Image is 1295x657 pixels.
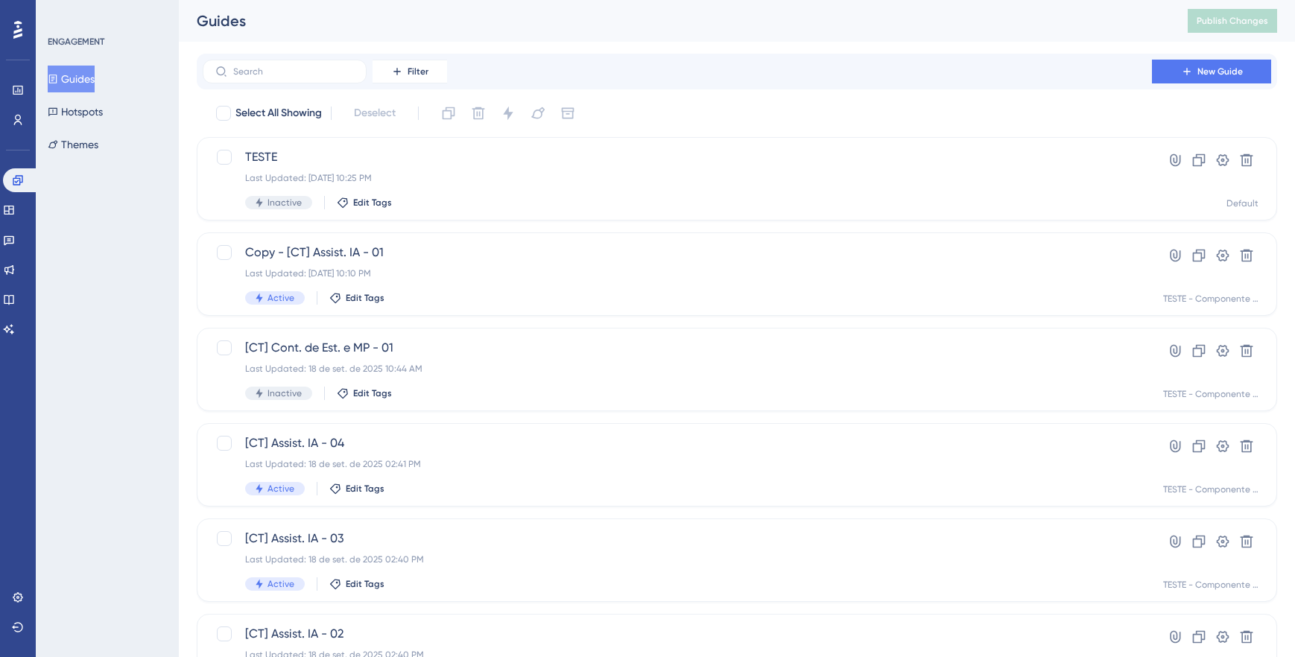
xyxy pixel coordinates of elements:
[245,530,1109,547] span: [CT] Assist. IA - 03
[408,66,428,77] span: Filter
[1163,579,1258,591] div: TESTE - Componente Trilhas
[354,104,396,122] span: Deselect
[245,267,1109,279] div: Last Updated: [DATE] 10:10 PM
[1197,66,1243,77] span: New Guide
[353,387,392,399] span: Edit Tags
[245,363,1109,375] div: Last Updated: 18 de set. de 2025 10:44 AM
[267,387,302,399] span: Inactive
[1163,483,1258,495] div: TESTE - Componente Trilhas
[245,339,1109,357] span: [CT] Cont. de Est. e MP - 01
[267,197,302,209] span: Inactive
[1163,388,1258,400] div: TESTE - Componente Trilhas
[245,625,1109,643] span: [CT] Assist. IA - 02
[267,292,294,304] span: Active
[329,578,384,590] button: Edit Tags
[1197,15,1268,27] span: Publish Changes
[1152,60,1271,83] button: New Guide
[245,458,1109,470] div: Last Updated: 18 de set. de 2025 02:41 PM
[245,172,1109,184] div: Last Updated: [DATE] 10:25 PM
[353,197,392,209] span: Edit Tags
[245,244,1109,261] span: Copy - [CT] Assist. IA - 01
[1226,197,1258,209] div: Default
[341,100,409,127] button: Deselect
[245,434,1109,452] span: [CT] Assist. IA - 04
[346,483,384,495] span: Edit Tags
[329,292,384,304] button: Edit Tags
[267,578,294,590] span: Active
[235,104,322,122] span: Select All Showing
[48,66,95,92] button: Guides
[337,197,392,209] button: Edit Tags
[48,98,103,125] button: Hotspots
[346,578,384,590] span: Edit Tags
[346,292,384,304] span: Edit Tags
[1163,293,1258,305] div: TESTE - Componente Trilhas 02
[48,36,104,48] div: ENGAGEMENT
[245,148,1109,166] span: TESTE
[197,10,1150,31] div: Guides
[1188,9,1277,33] button: Publish Changes
[337,387,392,399] button: Edit Tags
[267,483,294,495] span: Active
[245,553,1109,565] div: Last Updated: 18 de set. de 2025 02:40 PM
[233,66,354,77] input: Search
[329,483,384,495] button: Edit Tags
[48,131,98,158] button: Themes
[373,60,447,83] button: Filter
